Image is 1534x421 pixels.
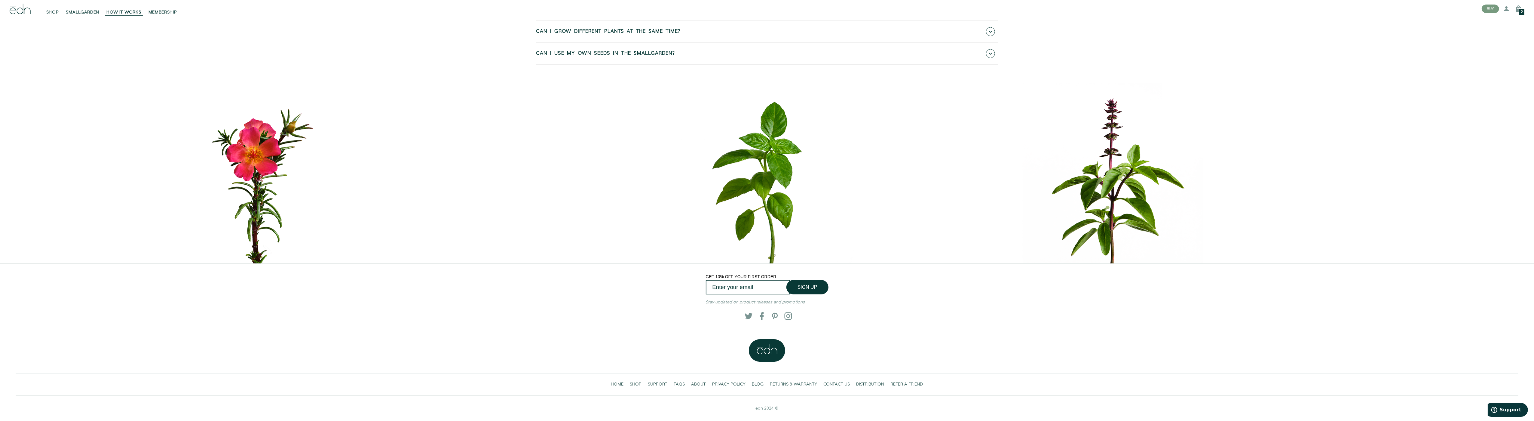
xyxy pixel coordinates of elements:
[824,381,850,387] span: CONTACT US
[691,381,706,387] span: ABOUT
[891,381,923,387] span: REFER A FRIEND
[1482,5,1499,13] button: BUY
[706,274,776,279] span: GET 10% OFF YOUR FIRST ORDER
[627,378,645,391] a: SHOP
[43,2,63,16] a: SHOP
[645,378,671,391] a: SUPPORT
[611,381,624,387] span: HOME
[755,405,779,411] span: ēdn 2024 ©
[853,378,887,391] a: DISTRIBUTION
[536,43,998,64] a: Can I use my own seeds in the SmallGarden?
[749,378,767,391] a: BLOG
[706,280,790,294] input: Enter your email
[712,381,746,387] span: PRIVACY POLICY
[709,378,749,391] a: PRIVACY POLICY
[671,378,688,391] a: FAQS
[770,381,817,387] span: RETURNS & WARRANTY
[767,378,820,391] a: RETURNS & WARRANTY
[856,381,884,387] span: DISTRIBUTION
[63,2,103,16] a: SMALLGARDEN
[820,378,853,391] a: CONTACT US
[536,21,998,42] a: Can I grow different plants at the same time?
[1521,11,1523,14] span: 0
[786,280,828,294] button: SIGN UP
[630,381,642,387] span: SHOP
[106,10,141,16] span: HOW IT WORKS
[608,378,627,391] a: HOME
[536,51,675,56] span: Can I use my own seeds in the SmallGarden?
[752,381,764,387] span: BLOG
[145,2,181,16] a: MEMBERSHIP
[706,299,805,305] em: Stay updated on product releases and promotions
[1488,403,1528,418] iframe: Opens a widget where you can find more information
[103,2,145,16] a: HOW IT WORKS
[887,378,926,391] a: REFER A FRIEND
[536,29,681,34] span: Can I grow different plants at the same time?
[46,10,59,16] span: SHOP
[66,10,100,16] span: SMALLGARDEN
[674,381,685,387] span: FAQS
[149,10,177,16] span: MEMBERSHIP
[648,381,668,387] span: SUPPORT
[688,378,709,391] a: ABOUT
